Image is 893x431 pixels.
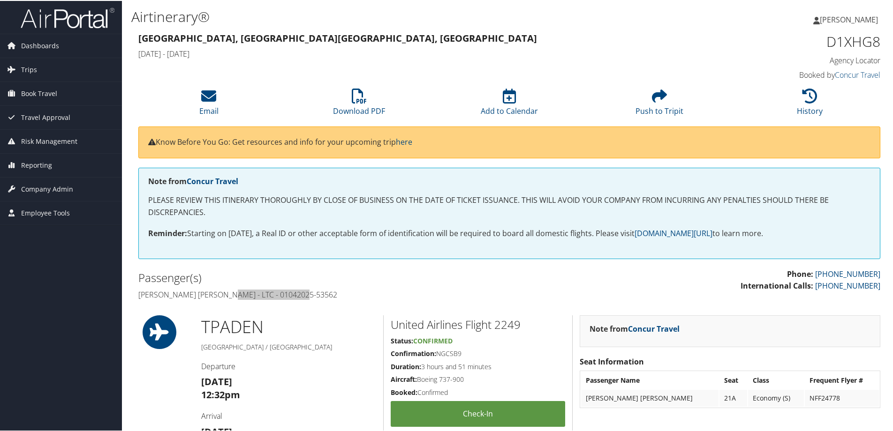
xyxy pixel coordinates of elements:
[21,6,114,28] img: airportal-logo.png
[590,323,680,333] strong: Note from
[636,93,683,115] a: Push to Tripit
[201,387,240,400] strong: 12:32pm
[805,389,879,406] td: NFF24778
[628,323,680,333] a: Concur Travel
[815,280,880,290] a: [PHONE_NUMBER]
[719,389,747,406] td: 21A
[21,105,70,128] span: Travel Approval
[187,175,238,186] a: Concur Travel
[333,93,385,115] a: Download PDF
[741,280,813,290] strong: International Calls:
[481,93,538,115] a: Add to Calendar
[719,371,747,388] th: Seat
[581,389,719,406] td: [PERSON_NAME] [PERSON_NAME]
[148,175,238,186] strong: Note from
[815,268,880,278] a: [PHONE_NUMBER]
[201,360,376,371] h4: Departure
[21,153,52,176] span: Reporting
[581,371,719,388] th: Passenger Name
[391,316,565,332] h2: United Airlines Flight 2249
[705,54,880,65] h4: Agency Locator
[396,136,412,146] a: here
[635,227,712,238] a: [DOMAIN_NAME][URL]
[138,31,537,44] strong: [GEOGRAPHIC_DATA], [GEOGRAPHIC_DATA] [GEOGRAPHIC_DATA], [GEOGRAPHIC_DATA]
[199,93,219,115] a: Email
[391,361,421,370] strong: Duration:
[391,387,565,396] h5: Confirmed
[148,193,870,217] p: PLEASE REVIEW THIS ITINERARY THOROUGHLY BY CLOSE OF BUSINESS ON THE DATE OF TICKET ISSUANCE. THIS...
[787,268,813,278] strong: Phone:
[201,410,376,420] h4: Arrival
[201,374,232,387] strong: [DATE]
[748,371,803,388] th: Class
[148,135,870,148] p: Know Before You Go: Get resources and info for your upcoming trip
[391,387,417,396] strong: Booked:
[413,335,453,344] span: Confirmed
[835,69,880,79] a: Concur Travel
[391,361,565,371] h5: 3 hours and 51 minutes
[201,342,376,351] h5: [GEOGRAPHIC_DATA] / [GEOGRAPHIC_DATA]
[21,129,77,152] span: Risk Management
[201,314,376,338] h1: TPA DEN
[748,389,803,406] td: Economy (S)
[131,6,636,26] h1: Airtinerary®
[813,5,887,33] a: [PERSON_NAME]
[797,93,823,115] a: History
[148,227,187,238] strong: Reminder:
[148,227,870,239] p: Starting on [DATE], a Real ID or other acceptable form of identification will be required to boar...
[21,177,73,200] span: Company Admin
[138,269,502,285] h2: Passenger(s)
[391,374,565,383] h5: Boeing 737-900
[391,348,565,357] h5: NGCSB9
[391,348,436,357] strong: Confirmation:
[21,81,57,104] span: Book Travel
[820,14,878,24] span: [PERSON_NAME]
[391,374,417,383] strong: Aircraft:
[21,201,70,224] span: Employee Tools
[391,335,413,344] strong: Status:
[138,289,502,299] h4: [PERSON_NAME] [PERSON_NAME] - LTC - 01042025-53562
[21,57,37,81] span: Trips
[805,371,879,388] th: Frequent Flyer #
[705,31,880,51] h1: D1XHG8
[705,69,880,79] h4: Booked by
[580,356,644,366] strong: Seat Information
[21,33,59,57] span: Dashboards
[138,48,691,58] h4: [DATE] - [DATE]
[391,400,565,426] a: Check-in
